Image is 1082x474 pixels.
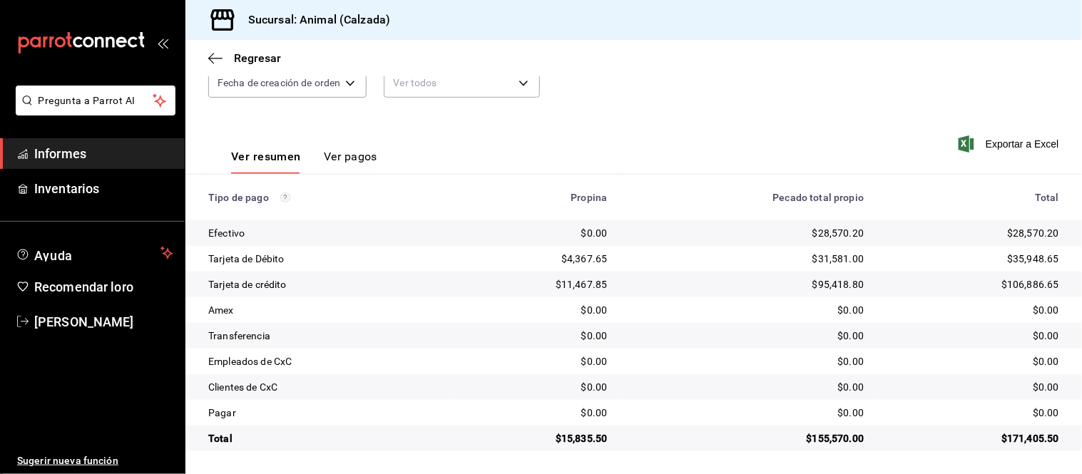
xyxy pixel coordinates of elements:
[34,314,134,329] font: [PERSON_NAME]
[157,37,168,48] button: abrir_cajón_menú
[1033,381,1059,393] font: $0.00
[208,304,234,316] font: Amex
[208,253,285,264] font: Tarjeta de Débito
[39,95,136,106] font: Pregunta a Parrot AI
[1033,356,1059,367] font: $0.00
[208,192,269,203] font: Tipo de pago
[208,356,292,367] font: Empleados de CxC
[1035,192,1059,203] font: Total
[807,433,864,444] font: $155,570.00
[208,433,233,444] font: Total
[556,433,608,444] font: $15,835.50
[581,304,608,316] font: $0.00
[1001,433,1059,444] font: $171,405.50
[208,407,236,418] font: Pagar
[208,279,287,290] font: Tarjeta de crédito
[581,407,608,418] font: $0.00
[10,103,175,118] a: Pregunta a Parrot AI
[838,330,864,341] font: $0.00
[17,455,118,466] font: Sugerir nueva función
[280,192,290,202] svg: Los pagos realizados con Pay y otras terminales son montos brutos.
[34,146,86,161] font: Informes
[34,181,99,196] font: Inventarios
[34,248,73,263] font: Ayuda
[961,135,1059,153] button: Exportar a Excel
[812,253,864,264] font: $31,581.00
[838,381,864,393] font: $0.00
[208,51,281,65] button: Regresar
[208,330,270,341] font: Transferencia
[231,150,301,163] font: Ver resumen
[561,253,607,264] font: $4,367.65
[231,149,377,174] div: pestañas de navegación
[812,279,864,290] font: $95,418.80
[1033,304,1059,316] font: $0.00
[581,381,608,393] font: $0.00
[571,192,607,203] font: Propina
[393,77,437,88] font: Ver todos
[1033,407,1059,418] font: $0.00
[248,13,390,26] font: Sucursal: Animal (Calzada)
[1008,227,1060,239] font: $28,570.20
[773,192,864,203] font: Pecado total propio
[838,407,864,418] font: $0.00
[581,227,608,239] font: $0.00
[234,51,281,65] font: Regresar
[34,279,133,294] font: Recomendar loro
[581,330,608,341] font: $0.00
[208,381,277,393] font: Clientes de CxC
[838,356,864,367] font: $0.00
[324,150,377,163] font: Ver pagos
[581,356,608,367] font: $0.00
[1033,330,1059,341] font: $0.00
[1008,253,1060,264] font: $35,948.65
[208,227,245,239] font: Efectivo
[16,86,175,115] button: Pregunta a Parrot AI
[986,138,1059,150] font: Exportar a Excel
[812,227,864,239] font: $28,570.20
[838,304,864,316] font: $0.00
[556,279,608,290] font: $11,467.85
[218,77,340,88] font: Fecha de creación de orden
[1001,279,1059,290] font: $106,886.65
